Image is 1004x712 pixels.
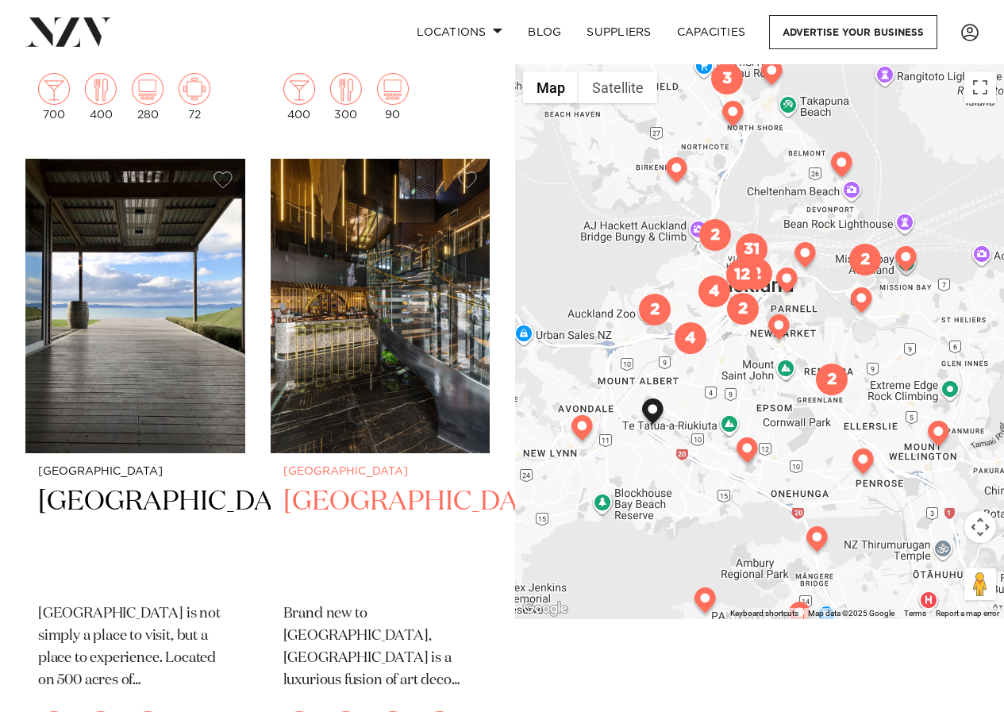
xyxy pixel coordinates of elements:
[699,219,731,251] div: 2
[519,598,571,619] img: Google
[330,73,362,105] img: dining.png
[377,73,409,121] div: 90
[38,73,70,121] div: 700
[515,15,574,49] a: BLOG
[639,294,671,325] div: 2
[330,73,362,121] div: 300
[283,603,478,692] p: Brand new to [GEOGRAPHIC_DATA], [GEOGRAPHIC_DATA] is a luxurious fusion of art deco glamour, stat...
[519,598,571,619] a: Open this area in Google Maps (opens a new window)
[283,73,315,121] div: 400
[179,73,210,121] div: 72
[38,73,70,105] img: cocktail.png
[964,71,996,103] button: Toggle fullscreen view
[727,293,759,325] div: 2
[675,322,706,354] div: 4
[38,484,233,591] h2: [GEOGRAPHIC_DATA]
[936,609,999,618] a: Report a map error
[574,15,664,49] a: SUPPLIERS
[179,73,210,105] img: meeting.png
[283,484,478,591] h2: [GEOGRAPHIC_DATA]
[730,608,798,619] button: Keyboard shortcuts
[38,466,233,478] small: [GEOGRAPHIC_DATA]
[404,15,515,49] a: Locations
[132,73,163,121] div: 280
[132,73,163,105] img: theatre.png
[85,73,117,121] div: 400
[769,15,937,49] a: Advertise your business
[377,73,409,105] img: theatre.png
[85,73,117,105] img: dining.png
[664,15,759,49] a: Capacities
[736,233,767,265] div: 31
[964,511,996,543] button: Map camera controls
[964,568,996,600] button: Drag Pegman onto the map to open Street View
[808,609,894,618] span: Map data ©2025 Google
[579,71,657,103] button: Show satellite imagery
[904,609,926,618] a: Terms (opens in new tab)
[38,603,233,692] p: [GEOGRAPHIC_DATA] is not simply a place to visit, but a place to experience. Located on 500 acres...
[25,17,112,46] img: nzv-logo.png
[523,71,579,103] button: Show street map
[711,63,743,94] div: 3
[283,466,478,478] small: [GEOGRAPHIC_DATA]
[698,275,730,307] div: 4
[283,73,315,105] img: cocktail.png
[726,259,758,291] div: 12
[849,244,881,275] div: 2
[816,364,848,395] div: 2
